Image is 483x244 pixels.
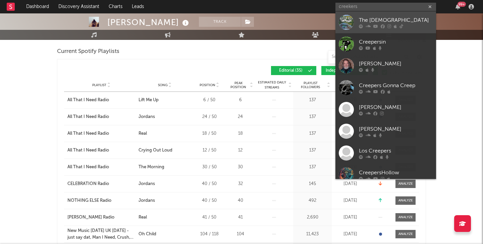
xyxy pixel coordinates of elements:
div: Los Creepers [359,147,433,155]
div: 18 [228,130,253,137]
div: All That I Need Radio [67,114,109,120]
div: [PERSON_NAME] [359,60,433,68]
div: [DATE] [333,130,367,137]
span: Estimated Daily Streams [256,80,287,90]
div: 32 [228,181,253,187]
a: [PERSON_NAME] [335,55,436,77]
div: 41 / 50 [194,214,224,221]
div: 18 / 50 [194,130,224,137]
a: CELEBRATION Radio [67,181,135,187]
button: Independent(43) [321,66,368,75]
div: 99 + [458,2,466,7]
div: [PERSON_NAME] [359,103,433,111]
div: [DATE] [333,214,367,221]
span: Playlist Followers [295,81,326,89]
div: All That I Need Radio [67,130,109,137]
div: 137 [295,164,330,171]
a: CreepersHollow [335,164,436,186]
div: All That I Need Radio [67,97,109,104]
a: The [DEMOGRAPHIC_DATA] [335,11,436,33]
div: 24 / 50 [194,114,224,120]
div: Jordans [139,181,155,187]
div: The Morning [139,164,164,171]
div: 11,423 [295,231,330,238]
a: All That I Need Radio [67,147,135,154]
div: 12 / 50 [194,147,224,154]
div: All That I Need Radio [67,147,109,154]
div: Real [139,214,147,221]
a: All That I Need Radio [67,130,135,137]
div: 104 [228,231,253,238]
span: Playlist [92,83,106,87]
div: [DATE] [333,231,367,238]
button: Track [199,17,241,27]
div: CELEBRATION Radio [67,181,109,187]
div: Lift Me Up [139,97,159,104]
button: Editorial(35) [271,66,316,75]
div: 104 / 118 [194,231,224,238]
span: Song [158,83,168,87]
a: All That I Need Radio [67,164,135,171]
input: Search Playlists/Charts [328,50,412,64]
div: Creepers Gonna Creep [359,81,433,89]
div: 145 [295,181,330,187]
div: [PERSON_NAME] Radio [67,214,114,221]
div: Jordans [139,197,155,204]
div: 24 [228,114,253,120]
button: 99+ [455,4,460,9]
div: [DATE] [333,147,367,154]
div: The [DEMOGRAPHIC_DATA] [359,16,433,24]
a: Los Creepers [335,142,436,164]
a: [PERSON_NAME] [335,120,436,142]
div: 40 [228,197,253,204]
div: [DATE] [333,197,367,204]
div: All That I Need Radio [67,164,109,171]
div: [PERSON_NAME] [359,125,433,133]
span: Position [200,83,215,87]
div: 6 [228,97,253,104]
span: Peak Position [228,81,249,89]
div: 40 / 50 [194,181,224,187]
div: [DATE] [333,181,367,187]
a: All That I Need Radio [67,114,135,120]
div: 12 [228,147,253,154]
a: New Music [DATE] UK [DATE] - just say dat, Man I Need, Crush, Snow White, Voices In My Head [67,228,135,241]
div: 30 / 50 [194,164,224,171]
div: 41 [228,214,253,221]
div: Creepersin [359,38,433,46]
div: 137 [295,130,330,137]
div: Jordans [139,114,155,120]
div: 30 [228,164,253,171]
div: 2,690 [295,214,330,221]
div: 137 [295,97,330,104]
div: [DATE] [333,114,367,120]
div: Real [139,130,147,137]
a: [PERSON_NAME] [335,99,436,120]
span: Current Spotify Playlists [57,48,119,56]
input: Search for artists [335,3,436,11]
span: Editorial ( 35 ) [275,69,306,73]
a: [PERSON_NAME] Radio [67,214,135,221]
div: NOTHING ELSE Radio [67,197,111,204]
div: Oh Child [139,231,156,238]
a: Creepersin [335,33,436,55]
div: [DATE] [333,164,367,171]
div: 137 [295,147,330,154]
div: 40 / 50 [194,197,224,204]
a: NOTHING ELSE Radio [67,197,135,204]
div: Crying Out Loud [139,147,172,154]
div: [DATE] [333,97,367,104]
a: All That I Need Radio [67,97,135,104]
div: 6 / 50 [194,97,224,104]
a: Creepers Gonna Creep [335,77,436,99]
span: Independent ( 43 ) [326,69,358,73]
div: CreepersHollow [359,169,433,177]
div: [PERSON_NAME] [107,17,191,28]
div: 137 [295,114,330,120]
div: 492 [295,197,330,204]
